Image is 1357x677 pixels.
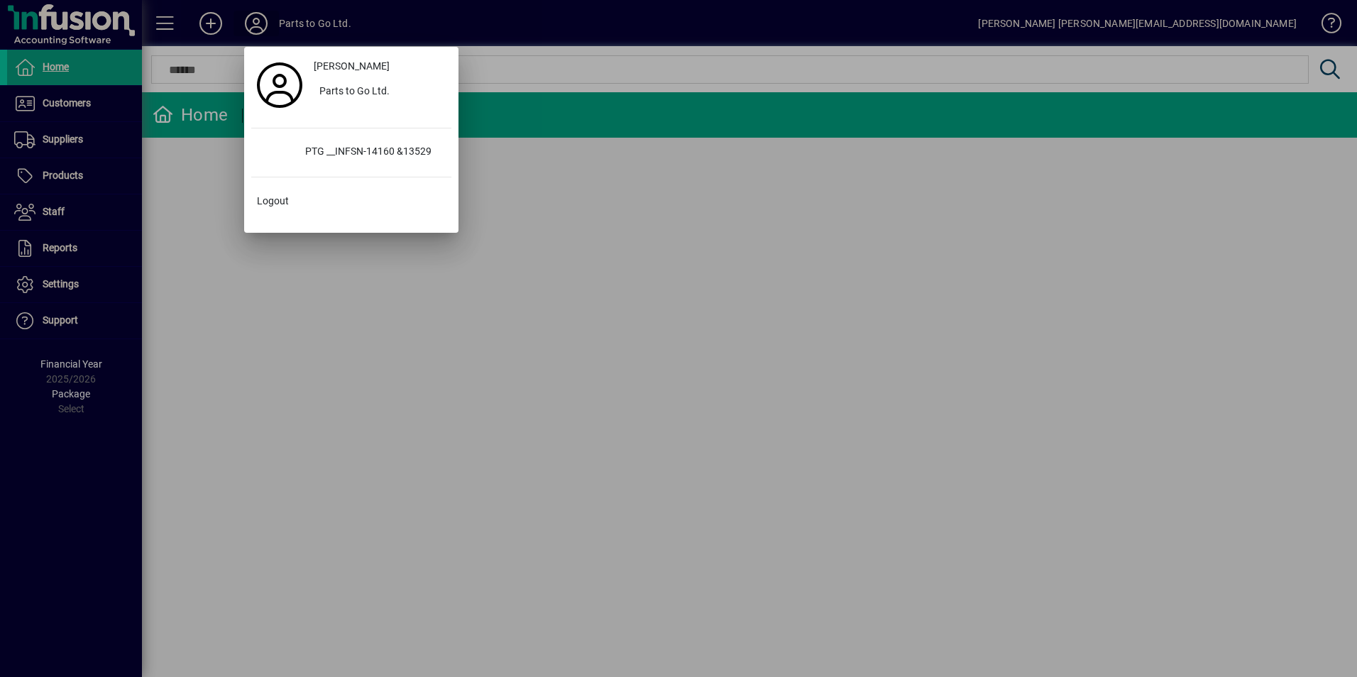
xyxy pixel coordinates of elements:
a: [PERSON_NAME] [308,54,451,79]
span: [PERSON_NAME] [314,59,390,74]
a: Profile [251,72,308,98]
span: Logout [257,194,289,209]
button: Logout [251,189,451,214]
div: PTG __INFSN-14160 &13529 [294,140,451,165]
button: Parts to Go Ltd. [308,79,451,105]
button: PTG __INFSN-14160 &13529 [251,140,451,165]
